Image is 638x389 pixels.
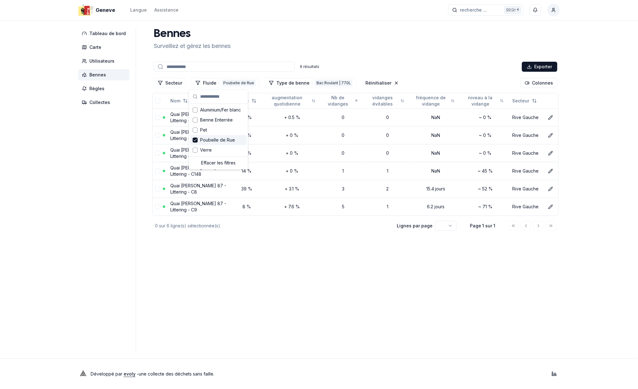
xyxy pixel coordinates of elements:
a: Geneve [78,6,118,14]
a: Assistance [154,6,178,14]
span: niveau à la vidange [464,95,497,107]
span: Benne Enterrée [200,117,233,123]
div: 0 [367,150,408,156]
div: 0 [367,114,408,121]
span: Nom [170,98,180,104]
span: fréquence de vidange [413,95,449,107]
button: Filtrer les lignes [191,78,260,88]
td: Rive Gauche [510,180,543,198]
div: 1 [367,168,408,174]
td: Rive Gauche [510,162,543,180]
a: Règles [78,83,132,94]
span: Pet [200,127,207,133]
div: ~ 0 % [464,132,508,138]
div: + 7.6 % [265,204,319,210]
span: Bennes [89,72,106,78]
span: Secteur [513,98,529,104]
div: 0 [324,132,362,138]
div: + 0 % [265,168,319,174]
a: Quai [PERSON_NAME] 79 - Littering - C79 [170,147,226,159]
div: ~ 0 % [464,150,508,156]
div: ~ 0 % [464,114,508,121]
div: ~ 71 % [464,204,508,210]
button: Exporter [522,62,557,72]
img: Evoly Logo [78,369,88,379]
span: Poubelle de Rue [200,137,235,143]
a: evoly [124,371,136,376]
div: 6.2 jours [413,204,459,210]
button: select-row [155,115,160,120]
button: recherche ...Ctrl+K [448,4,524,16]
button: Not sorted. Click to sort ascending. [409,96,459,106]
div: Effacer les filtres [190,158,247,168]
span: Carte [89,44,101,50]
button: Sorted ascending. Click to sort descending. [321,96,362,106]
div: + 0 % [265,132,319,138]
button: Filtrer les lignes [154,78,186,88]
td: Rive Gauche [510,126,543,144]
div: 0 [367,132,408,138]
span: Nb de vidanges [324,95,352,107]
div: 8 % [233,204,260,210]
div: Poubelle de Rue [222,80,256,86]
a: Carte [78,42,132,53]
div: Page 1 sur 1 [467,223,498,229]
h1: Bennes [154,28,231,40]
span: vidanges évitables [367,95,398,107]
button: Langue [130,6,147,14]
span: Verre [200,147,212,153]
div: ~ 52 % [464,186,508,192]
button: Not sorted. Click to sort ascending. [364,96,408,106]
div: 0 [324,114,362,121]
div: 15.4 jours [413,186,459,192]
div: + 3.1 % [265,186,319,192]
span: Aluminium/Fer blanc [200,107,241,113]
span: recherche ... [460,7,487,13]
a: Tableau de bord [78,28,132,39]
button: Not sorted. Click to sort ascending. [167,96,192,106]
td: Rive Gauche [510,108,543,126]
span: Geneve [96,6,115,14]
span: augmentation quotidienne [265,95,309,107]
span: Tableau de bord [89,30,126,37]
div: 1 [367,204,408,210]
button: Filtrer les lignes [265,78,357,88]
p: Développé par - une collecte des déchets sans faille . [91,370,214,378]
a: Utilisateurs [78,55,132,67]
p: Surveillez et gérez les bennes [154,42,231,50]
button: select-row [155,169,160,174]
div: + 0 % [265,150,319,156]
div: 3 [324,186,362,192]
div: 1 [324,168,362,174]
span: Utilisateurs [89,58,114,64]
td: Rive Gauche [510,144,543,162]
span: Collectes [89,99,110,106]
div: NaN [413,132,459,138]
button: select-row [155,133,160,138]
div: NaN [413,168,459,174]
a: Quai [PERSON_NAME] 79 - Littering - C148 [170,165,226,177]
a: Quai [PERSON_NAME] 87 - Littering - C9 [170,201,226,212]
button: select-row [155,204,160,209]
img: Geneve Logo [78,3,93,18]
div: 0 [324,150,362,156]
a: Quai [PERSON_NAME] 79 - Littering - C10 [170,112,226,123]
button: select-row [155,186,160,191]
button: Cocher les colonnes [521,78,557,88]
a: Quai [PERSON_NAME] 79 - Littering - C11 [170,129,226,141]
div: 0 sur 6 ligne(s) sélectionnée(s). [155,223,387,229]
button: Réinitialiser les filtres [362,78,403,88]
div: NaN [413,114,459,121]
div: 39 % [233,186,260,192]
button: select-row [155,151,160,156]
div: ~ 45 % [464,168,508,174]
button: Not sorted. Click to sort ascending. [509,96,541,106]
td: Rive Gauche [510,198,543,215]
div: 5 [324,204,362,210]
button: Not sorted. Click to sort ascending. [460,96,508,106]
a: Collectes [78,97,132,108]
div: NaN [413,150,459,156]
div: 6 résultats [300,64,319,69]
div: Bac Roulant | 770L [315,80,353,86]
